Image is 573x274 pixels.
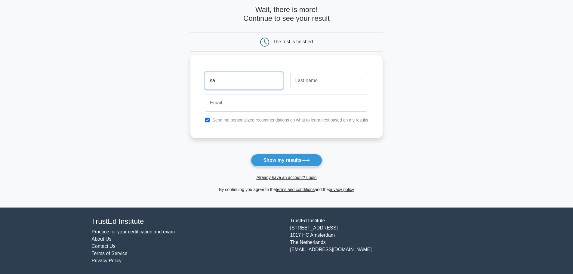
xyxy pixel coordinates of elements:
div: By continuing you agree to the and the [187,186,386,193]
h4: Wait, there is more! Continue to see your result [190,5,383,23]
button: Show my results [251,154,322,167]
h4: TrustEd Institute [92,217,283,226]
a: About Us [92,236,112,242]
label: Send me personalized recommendations on what to learn next based on my results [212,118,368,122]
a: terms and conditions [276,187,315,192]
a: Contact Us [92,244,116,249]
input: Email [205,94,368,112]
div: TrustEd Institute [STREET_ADDRESS] 1017 HC Amsterdam The Netherlands [EMAIL_ADDRESS][DOMAIN_NAME] [287,217,485,264]
input: First name [205,72,283,89]
a: privacy policy [329,187,354,192]
input: Last name [290,72,368,89]
a: Already have an account? Login [256,175,316,180]
a: Practice for your certification and exam [92,229,175,234]
div: The test is finished [273,39,313,44]
a: Privacy Policy [92,258,122,263]
a: Terms of Service [92,251,128,256]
